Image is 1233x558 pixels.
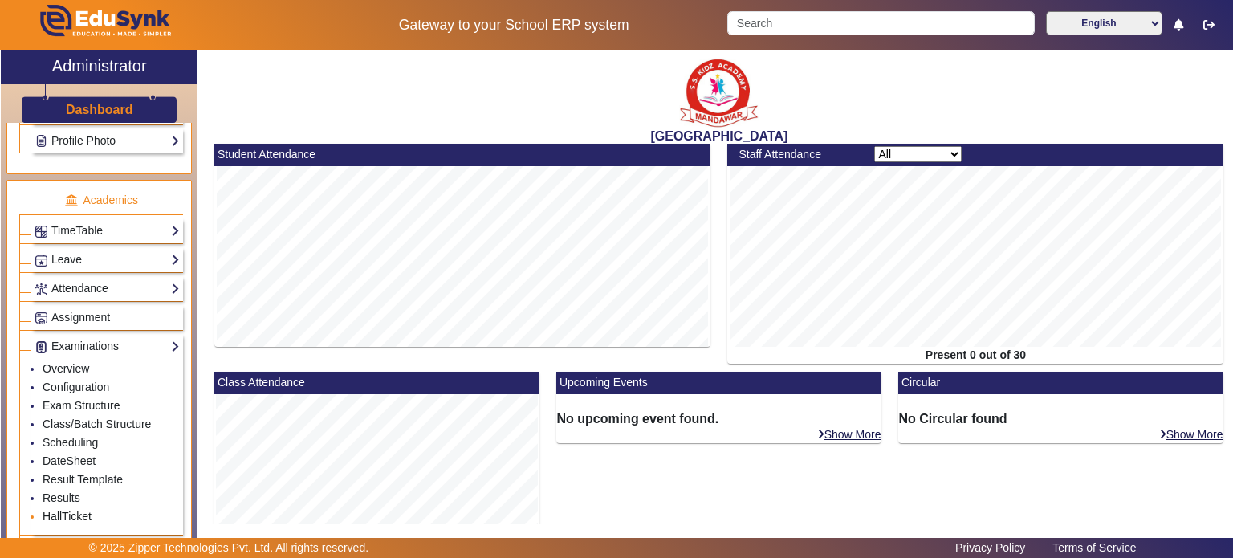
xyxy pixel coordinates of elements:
[19,192,183,209] p: Academics
[43,454,96,467] a: DateSheet
[317,17,710,34] h5: Gateway to your School ERP system
[1044,537,1144,558] a: Terms of Service
[43,473,123,486] a: Result Template
[65,101,134,118] a: Dashboard
[206,128,1232,144] h2: [GEOGRAPHIC_DATA]
[214,372,539,394] mat-card-header: Class Attendance
[43,381,109,393] a: Configuration
[64,193,79,208] img: academic.png
[556,372,881,394] mat-card-header: Upcoming Events
[1158,427,1224,442] a: Show More
[1,50,197,84] a: Administrator
[51,311,110,324] span: Assignment
[679,54,759,128] img: b9104f0a-387a-4379-b368-ffa933cda262
[43,510,92,523] a: HallTicket
[727,347,1223,364] div: Present 0 out of 30
[898,372,1223,394] mat-card-header: Circular
[727,11,1034,35] input: Search
[816,427,882,442] a: Show More
[43,417,151,430] a: Class/Batch Structure
[66,102,133,117] h3: Dashboard
[43,436,98,449] a: Scheduling
[214,144,710,166] mat-card-header: Student Attendance
[89,540,369,556] p: © 2025 Zipper Technologies Pvt. Ltd. All rights reserved.
[52,56,147,75] h2: Administrator
[35,312,47,324] img: Assignments.png
[35,308,180,327] a: Assignment
[898,411,1223,426] h6: No Circular found
[947,537,1033,558] a: Privacy Policy
[730,146,866,163] div: Staff Attendance
[43,399,120,412] a: Exam Structure
[43,362,89,375] a: Overview
[43,491,80,504] a: Results
[556,411,881,426] h6: No upcoming event found.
